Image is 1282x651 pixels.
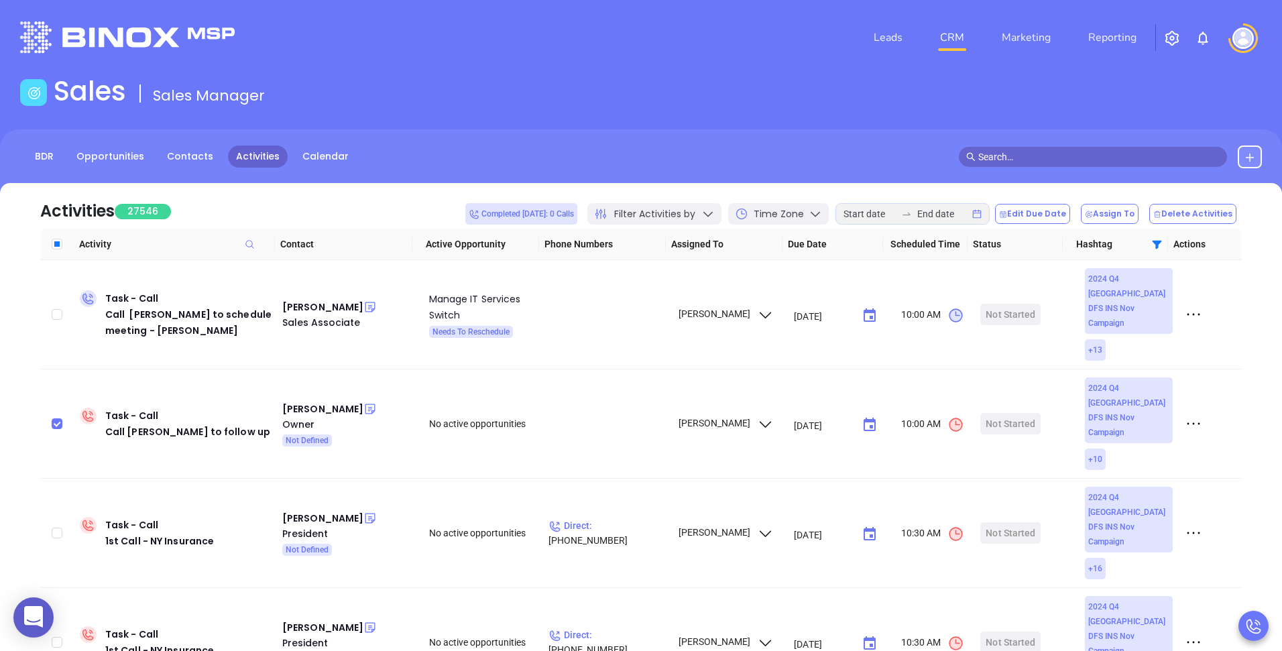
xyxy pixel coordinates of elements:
[978,150,1220,164] input: Search…
[986,413,1035,434] div: Not Started
[115,204,171,219] span: 27546
[677,418,774,428] span: [PERSON_NAME]
[27,145,62,168] a: BDR
[666,229,782,260] th: Assigned To
[539,229,666,260] th: Phone Numbers
[548,518,666,548] p: [PHONE_NUMBER]
[968,229,1063,260] th: Status
[1149,204,1236,224] button: Delete Activities
[429,635,538,650] div: No active opportunities
[20,21,235,53] img: logo
[79,237,270,251] span: Activity
[275,229,412,260] th: Contact
[995,204,1070,224] button: Edit Due Date
[677,308,774,319] span: [PERSON_NAME]
[1088,452,1102,467] span: + 10
[432,324,510,339] span: Needs To Reschedule
[1081,204,1139,224] button: Assign To
[1083,24,1142,51] a: Reporting
[105,424,270,440] div: Call [PERSON_NAME] to follow up
[901,526,964,542] span: 10:30 AM
[105,306,272,339] div: Call [PERSON_NAME] to schedule meeting - [PERSON_NAME]
[282,417,410,432] div: Owner
[1088,561,1102,576] span: + 16
[548,630,592,640] span: Direct :
[40,199,115,223] div: Activities
[856,302,883,329] button: Choose date, selected date is Aug 28, 2025
[159,145,221,168] a: Contacts
[429,416,538,431] div: No active opportunities
[429,291,538,323] div: Manage IT Services Switch
[54,75,126,107] h1: Sales
[901,416,964,433] span: 10:00 AM
[153,85,265,106] span: Sales Manager
[1088,272,1169,331] span: 2024 Q4 [GEOGRAPHIC_DATA] DFS INS Nov Campaign
[856,412,883,438] button: Choose date, selected date is Aug 5, 2025
[1088,490,1169,549] span: 2024 Q4 [GEOGRAPHIC_DATA] DFS INS Nov Campaign
[677,527,774,538] span: [PERSON_NAME]
[429,526,538,540] div: No active opportunities
[1076,237,1147,251] span: Hashtag
[282,299,363,315] div: [PERSON_NAME]
[105,517,214,549] div: Task - Call
[868,24,908,51] a: Leads
[68,145,152,168] a: Opportunities
[1088,343,1102,357] span: + 13
[469,206,574,221] span: Completed [DATE]: 0 Calls
[794,418,851,432] input: MM/DD/YYYY
[1164,30,1180,46] img: iconSetting
[917,206,970,221] input: End date
[883,229,968,260] th: Scheduled Time
[1168,229,1232,260] th: Actions
[614,207,695,221] span: Filter Activities by
[1195,30,1211,46] img: iconNotification
[282,526,410,541] div: President
[1088,381,1169,440] span: 2024 Q4 [GEOGRAPHIC_DATA] DFS INS Nov Campaign
[282,619,363,636] div: [PERSON_NAME]
[105,533,214,549] div: 1st Call - NY Insurance
[282,401,363,417] div: [PERSON_NAME]
[986,522,1035,544] div: Not Started
[412,229,539,260] th: Active Opportunity
[901,209,912,219] span: swap-right
[286,542,329,557] span: Not Defined
[935,24,970,51] a: CRM
[1232,27,1254,49] img: user
[986,304,1035,325] div: Not Started
[548,520,592,531] span: Direct :
[856,521,883,548] button: Choose date, selected date is Aug 6, 2025
[286,433,329,448] span: Not Defined
[677,636,774,647] span: [PERSON_NAME]
[754,207,804,221] span: Time Zone
[996,24,1056,51] a: Marketing
[228,145,288,168] a: Activities
[794,637,851,650] input: MM/DD/YYYY
[282,510,363,526] div: [PERSON_NAME]
[105,290,272,339] div: Task - Call
[282,636,410,650] div: President
[966,152,976,162] span: search
[843,206,896,221] input: Start date
[294,145,357,168] a: Calendar
[782,229,883,260] th: Due Date
[901,209,912,219] span: to
[901,307,964,324] span: 10:00 AM
[105,408,270,440] div: Task - Call
[794,309,851,322] input: MM/DD/YYYY
[794,528,851,541] input: MM/DD/YYYY
[282,315,410,330] div: Sales Associate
